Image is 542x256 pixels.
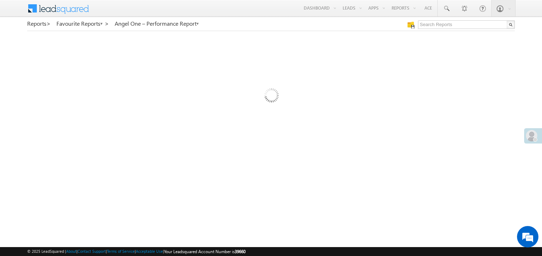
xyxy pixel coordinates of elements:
[234,60,308,134] img: Loading...
[136,249,163,254] a: Acceptable Use
[407,21,414,29] img: Manage all your saved reports!
[235,249,245,254] span: 39660
[66,249,76,254] a: About
[27,20,51,27] a: Reports>
[78,249,106,254] a: Contact Support
[105,19,109,27] span: >
[115,20,199,27] a: Angel One – Performance Report
[107,249,135,254] a: Terms of Service
[56,20,109,27] a: Favourite Reports >
[418,20,515,29] input: Search Reports
[46,19,51,27] span: >
[164,249,245,254] span: Your Leadsquared Account Number is
[27,248,245,255] span: © 2025 LeadSquared | | | | |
